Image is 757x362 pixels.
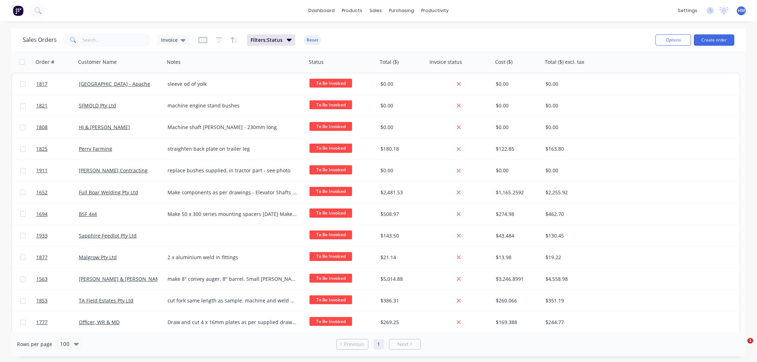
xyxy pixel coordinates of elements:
[380,167,422,174] div: $0.00
[545,124,619,131] div: $0.00
[545,254,619,261] div: $19.22
[309,59,324,66] div: Status
[309,187,352,196] span: To Be Invoiced
[733,338,750,355] iframe: Intercom live chat
[385,5,418,16] div: purchasing
[738,7,745,14] span: HM
[36,211,48,218] span: 1694
[79,254,117,261] a: Malgrow Pty Ltd
[380,145,422,152] div: $180.18
[496,232,538,239] div: $43.484
[309,295,352,304] span: To Be Invoiced
[168,211,297,218] div: Make 50 x 300 series mounting spacers [DATE] Make 200 x 300 series mounting spacers 09/2025
[79,102,116,109] a: SFMQLD Pty Ltd
[380,80,422,88] div: $0.00
[380,275,422,283] div: $5,014.88
[36,297,48,304] span: 1853
[36,232,48,239] span: 1933
[79,319,120,325] a: Officer, WR & MD
[17,341,52,348] span: Rows per page
[380,254,422,261] div: $21.14
[36,290,79,311] a: 1853
[380,211,422,218] div: $508.97
[373,339,384,350] a: Page 1 is your current page
[496,297,538,304] div: $260.066
[309,79,352,88] span: To Be Invoiced
[36,247,79,268] a: 1877
[674,5,701,16] div: settings
[309,165,352,174] span: To Be Invoiced
[36,138,79,160] a: 1825
[380,232,422,239] div: $143.50
[36,189,48,196] span: 1652
[309,230,352,239] span: To Be Invoiced
[168,319,297,326] div: Draw and cut 4 x 16mm plates as per supplied drawing Make 8 x bushes to suit 1 1/2" pins x 20mm t...
[36,80,48,88] span: 1817
[545,211,619,218] div: $462.70
[694,34,734,46] button: Create order
[380,59,399,66] div: Total ($)
[380,297,422,304] div: $386.31
[545,232,619,239] div: $130.45
[167,59,181,66] div: Notes
[545,102,619,109] div: $0.00
[496,80,538,88] div: $0.00
[13,5,23,16] img: Factory
[168,145,297,152] div: straighten back plate on trailer leg
[496,189,538,196] div: $1,165.2592
[309,317,352,326] span: To Be Invoiced
[338,5,366,16] div: products
[168,167,297,174] div: replace bushes supplied, in tractor part - see photo
[36,254,48,261] span: 1877
[36,73,79,95] a: 1817
[366,5,385,16] div: sales
[79,189,138,196] a: Full Boar Welding Pty Ltd
[36,268,79,290] a: 1563
[545,189,619,196] div: $2,255.92
[389,341,421,348] a: Next page
[168,102,297,109] div: machine engine stand bushes
[168,124,297,131] div: Machine shaft [PERSON_NAME] - 230mm long
[304,35,321,45] button: Reset
[545,275,619,283] div: $4,558.98
[305,5,338,16] a: dashboard
[496,211,538,218] div: $274.98
[36,117,79,138] a: 1808
[496,124,538,131] div: $0.00
[168,297,297,304] div: cut fork same length as sample. machine and weld bushes onto forks
[418,5,452,16] div: productivity
[496,254,538,261] div: $13.98
[168,80,297,88] div: sleeve od of yolk
[496,167,538,174] div: $0.00
[344,341,364,348] span: Previous
[545,319,619,326] div: $244.77
[161,36,178,44] span: Invoice
[79,211,97,217] a: BSF 4x4
[545,145,619,152] div: $163.80
[36,102,48,109] span: 1821
[79,167,148,174] a: [PERSON_NAME] Contracting
[380,319,422,326] div: $269.25
[380,189,422,196] div: $2,481.53
[309,144,352,152] span: To Be Invoiced
[168,254,297,261] div: 2 x aluminium weld in fittings
[309,274,352,283] span: To Be Invoiced
[36,182,79,203] a: 1652
[251,37,282,44] span: Filters: Status
[545,59,584,66] div: Total ($) excl. tax
[36,225,79,246] a: 1933
[545,297,619,304] div: $351.19
[79,232,137,239] a: Sapphire Feedlot Pty Ltd
[309,208,352,217] span: To Be Invoiced
[334,339,424,350] ul: Pagination
[247,34,295,46] button: Filters:Status
[36,204,79,225] a: 1694
[36,167,48,174] span: 1911
[545,80,619,88] div: $0.00
[36,124,48,131] span: 1808
[36,95,79,116] a: 1821
[35,59,54,66] div: Order #
[496,319,538,326] div: $169.388
[309,122,352,131] span: To Be Invoiced
[397,341,408,348] span: Next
